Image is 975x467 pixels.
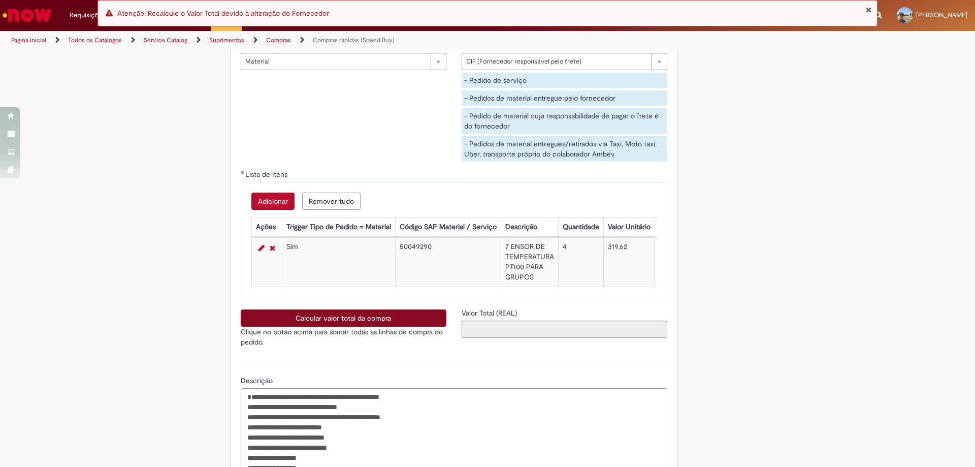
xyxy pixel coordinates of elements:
[462,321,667,338] input: Valor Total (REAL)
[241,327,446,347] p: Clique no botão acima para somar todas as linhas de compra do pedido.
[1,5,53,25] img: ServiceNow
[462,90,667,106] div: - Pedidos de material entregue pelo fornecedor
[11,36,46,44] a: Página inicial
[68,36,122,44] a: Todos os Catálogos
[655,218,720,237] th: Valor Total Moeda
[256,242,267,254] a: Editar Linha 1
[251,218,282,237] th: Ações
[70,10,105,20] span: Requisições
[245,170,289,179] span: Lista de Itens
[302,193,361,210] button: Remover todas as linhas de Lista de Itens
[267,242,278,254] a: Remover linha 1
[395,218,501,237] th: Código SAP Material / Serviço
[117,9,329,18] span: Atenção: Recalcule o Valor Total devido à alteração do Fornecedor
[603,238,655,287] td: 319,62
[313,36,395,44] a: Compras rápidas (Speed Buy)
[603,218,655,237] th: Valor Unitário
[558,238,603,287] td: 4
[916,11,967,19] span: [PERSON_NAME]
[282,218,395,237] th: Trigger Tipo de Pedido = Material
[501,218,558,237] th: Descrição
[558,218,603,237] th: Quantidade
[266,36,291,44] a: Compras
[245,53,426,70] span: Material
[209,36,244,44] a: Suprimentos
[655,238,720,287] td: 1.278,48
[466,53,646,70] span: CIF (Fornecedor responsável pelo frete)
[144,36,187,44] a: Service Catalog
[241,309,446,327] button: Calcular valor total da compra
[241,170,245,174] span: Obrigatório Preenchido
[462,73,667,88] div: - Pedido de serviço
[251,193,295,210] button: Adicionar uma linha para Lista de Itens
[241,376,275,385] span: Descrição
[501,238,558,287] td: 7 ENSOR DE TEMPERATURA PT100 PARA GRUPOS
[865,6,872,14] button: Fechar Notificação
[462,136,667,162] div: - Pedidos de material entregues/retirados via Taxi, Moto taxi, Uber, transporte próprio do colabo...
[282,238,395,287] td: Sim
[462,308,519,318] span: Somente leitura - Valor Total (REAL)
[462,308,519,318] label: Somente leitura - Valor Total (REAL)
[395,238,501,287] td: 50049290
[8,31,642,50] ul: Trilhas de página
[462,108,667,134] div: - Pedido de material cuja responsabilidade de pagar o frete é do fornecedor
